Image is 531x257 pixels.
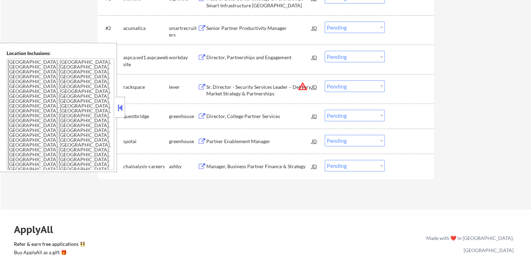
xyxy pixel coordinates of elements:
[311,110,318,122] div: JD
[298,81,308,91] button: warning_amber
[206,113,312,120] div: Director, College Partner Services
[169,113,198,120] div: greenhouse
[169,138,198,145] div: greenhouse
[169,84,198,91] div: lever
[169,25,198,38] div: smartrecruiters
[206,25,312,32] div: Senior Partner Productivity Manager
[14,224,61,235] div: ApplyAll
[123,54,169,68] div: aspca.wd1.aspcawebsite
[123,138,169,145] div: spotai
[123,113,169,120] div: questbridge
[123,163,169,170] div: chainalysis-careers
[169,54,198,61] div: workday
[14,250,84,255] div: Buy ApplyAll as a gift 🎁
[311,160,318,172] div: JD
[105,25,118,32] div: #2
[7,50,114,57] div: Location Inclusions:
[206,138,312,145] div: Partner Enablement Manager
[206,84,312,97] div: Sr. Director - Security Services Leader – Delivery, Market Strategy & Partnerships
[14,242,280,249] a: Refer & earn free applications 👯‍♀️
[123,25,169,32] div: acumatica
[311,80,318,93] div: JD
[169,163,198,170] div: ashby
[206,54,312,61] div: Director, Partnerships and Engagement
[123,84,169,91] div: rackspace
[311,51,318,63] div: JD
[311,135,318,147] div: JD
[311,22,318,34] div: JD
[206,163,312,170] div: Manager, Business Partner Finance & Strategy
[423,232,514,256] div: Made with ❤️ in [GEOGRAPHIC_DATA], [GEOGRAPHIC_DATA]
